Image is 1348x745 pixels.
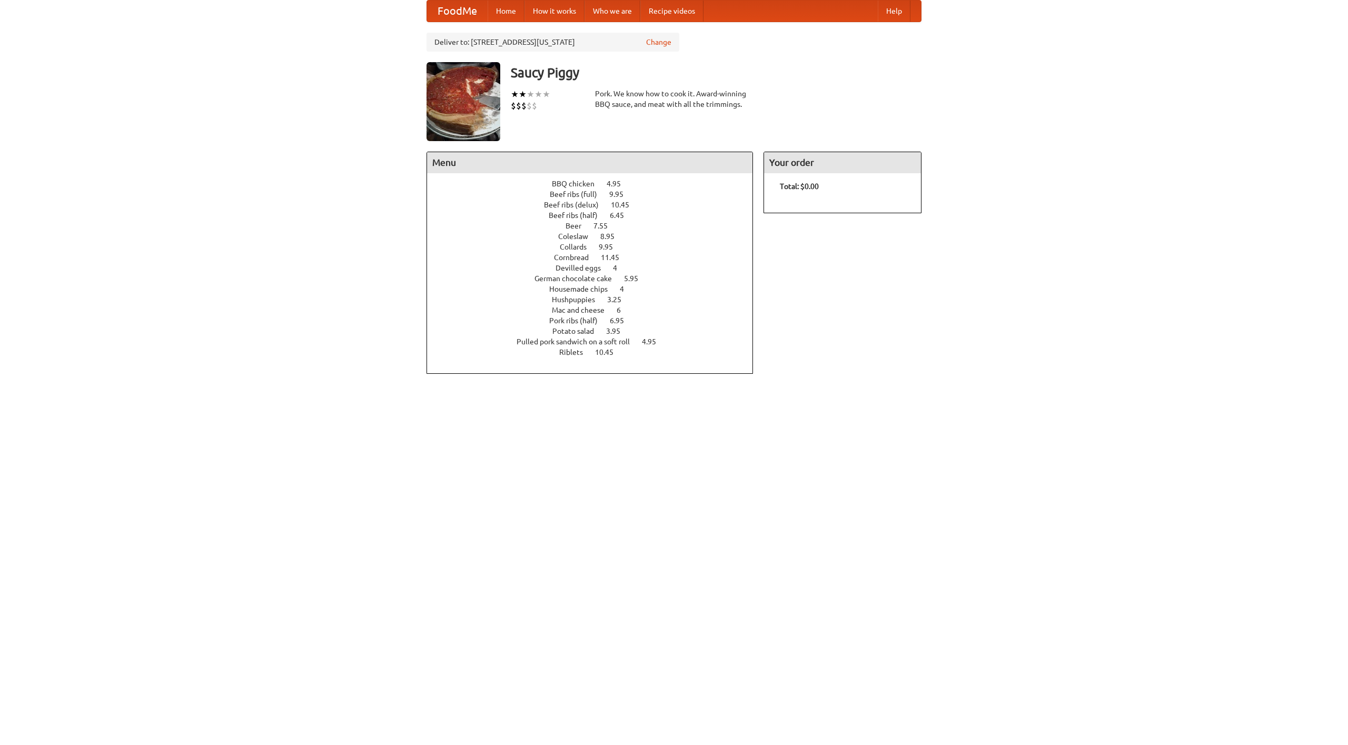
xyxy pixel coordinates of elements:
span: Beef ribs (full) [550,190,608,198]
span: BBQ chicken [552,180,605,188]
span: Beef ribs (delux) [544,201,609,209]
span: Pulled pork sandwich on a soft roll [517,337,640,346]
a: How it works [524,1,584,22]
li: ★ [542,88,550,100]
li: $ [532,100,537,112]
a: Change [646,37,671,47]
a: Cornbread 11.45 [554,253,639,262]
span: 6.45 [610,211,635,220]
span: Potato salad [552,327,604,335]
span: 8.95 [600,232,625,241]
a: BBQ chicken 4.95 [552,180,640,188]
span: Riblets [559,348,593,356]
span: 5.95 [624,274,649,283]
a: Beer 7.55 [566,222,627,230]
a: Devilled eggs 4 [556,264,637,272]
span: 3.25 [607,295,632,304]
li: ★ [527,88,534,100]
a: Help [878,1,910,22]
div: Pork. We know how to cook it. Award-winning BBQ sauce, and meat with all the trimmings. [595,88,753,110]
a: Potato salad 3.95 [552,327,640,335]
a: Pork ribs (half) 6.95 [549,316,643,325]
h3: Saucy Piggy [511,62,921,83]
a: Mac and cheese 6 [552,306,640,314]
li: $ [511,100,516,112]
span: Mac and cheese [552,306,615,314]
span: 9.95 [609,190,634,198]
a: Pulled pork sandwich on a soft roll 4.95 [517,337,676,346]
span: 10.45 [595,348,624,356]
span: Beer [566,222,592,230]
span: 9.95 [599,243,623,251]
li: ★ [534,88,542,100]
span: Cornbread [554,253,599,262]
h4: Your order [764,152,921,173]
span: Housemade chips [549,285,618,293]
span: 11.45 [601,253,630,262]
li: $ [521,100,527,112]
span: 6 [617,306,631,314]
span: 4 [613,264,628,272]
span: 4.95 [607,180,631,188]
h4: Menu [427,152,752,173]
a: Collards 9.95 [560,243,632,251]
li: $ [527,100,532,112]
span: 4 [620,285,635,293]
a: German chocolate cake 5.95 [534,274,658,283]
a: Beef ribs (half) 6.45 [549,211,643,220]
li: ★ [519,88,527,100]
span: Pork ribs (half) [549,316,608,325]
span: 4.95 [642,337,667,346]
span: German chocolate cake [534,274,622,283]
a: Riblets 10.45 [559,348,633,356]
a: Beef ribs (delux) 10.45 [544,201,649,209]
span: 3.95 [606,327,631,335]
a: Recipe videos [640,1,703,22]
div: Deliver to: [STREET_ADDRESS][US_STATE] [427,33,679,52]
li: $ [516,100,521,112]
b: Total: $0.00 [780,182,819,191]
span: 7.55 [593,222,618,230]
a: Coleslaw 8.95 [558,232,634,241]
img: angular.jpg [427,62,500,141]
span: Beef ribs (half) [549,211,608,220]
a: Who we are [584,1,640,22]
span: 6.95 [610,316,635,325]
a: Hushpuppies 3.25 [552,295,641,304]
a: FoodMe [427,1,488,22]
span: Hushpuppies [552,295,606,304]
a: Housemade chips 4 [549,285,643,293]
a: Beef ribs (full) 9.95 [550,190,643,198]
span: Collards [560,243,597,251]
li: ★ [511,88,519,100]
span: Coleslaw [558,232,599,241]
span: 10.45 [611,201,640,209]
span: Devilled eggs [556,264,611,272]
a: Home [488,1,524,22]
